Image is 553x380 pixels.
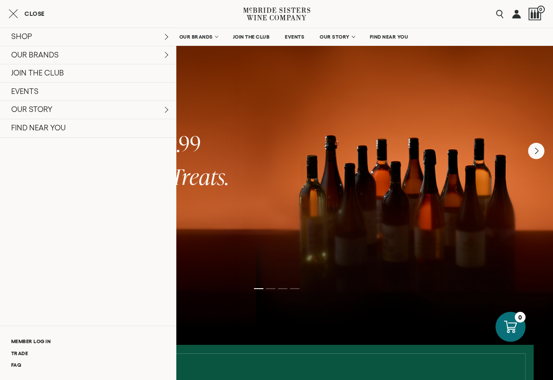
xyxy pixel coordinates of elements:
[285,34,304,40] span: EVENTS
[227,28,275,45] a: JOIN THE CLUB
[290,288,299,289] li: Page dot 4
[171,162,229,191] span: Treats.
[9,9,45,19] button: Close cart
[278,288,287,289] li: Page dot 3
[279,28,310,45] a: EVENTS
[254,288,263,289] li: Page dot 1
[364,28,414,45] a: FIND NEAR YOU
[233,34,270,40] span: JOIN THE CLUB
[24,11,45,17] span: Close
[174,28,223,45] a: OUR BRANDS
[515,312,526,323] div: 0
[43,117,510,122] h6: THE MYSTERY PACK IS BACK
[179,34,213,40] span: OUR BRANDS
[266,288,275,289] li: Page dot 2
[528,143,544,159] button: Next
[320,34,350,40] span: OUR STORY
[314,28,360,45] a: OUR STORY
[370,34,408,40] span: FIND NEAR YOU
[537,6,545,13] span: 0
